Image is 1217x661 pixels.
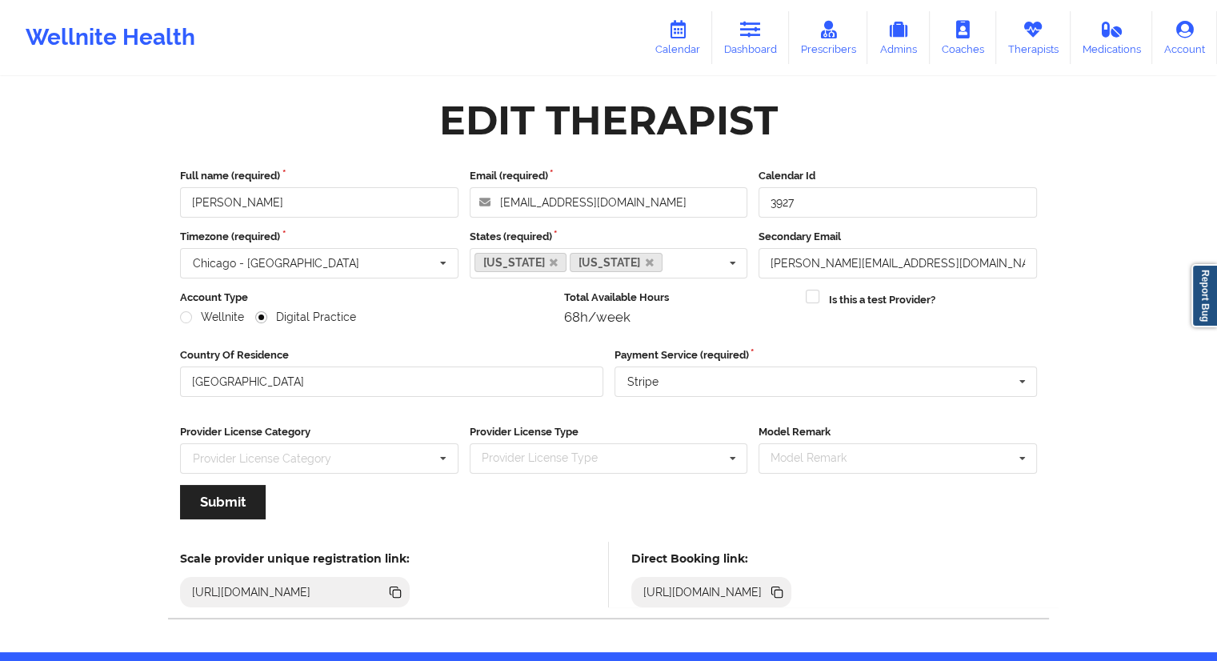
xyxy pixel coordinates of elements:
label: Timezone (required) [180,229,458,245]
label: Full name (required) [180,168,458,184]
div: Model Remark [767,449,870,467]
h5: Direct Booking link: [631,551,792,566]
a: [US_STATE] [474,253,567,272]
a: Prescribers [789,11,868,64]
div: Stripe [627,376,659,387]
label: Wellnite [180,310,244,324]
a: Report Bug [1191,264,1217,327]
label: Total Available Hours [564,290,795,306]
label: Payment Service (required) [615,347,1038,363]
a: Dashboard [712,11,789,64]
label: Email (required) [470,168,748,184]
label: Model Remark [759,424,1037,440]
a: Medications [1071,11,1153,64]
input: Email address [470,187,748,218]
a: Calendar [643,11,712,64]
label: Account Type [180,290,553,306]
label: Is this a test Provider? [829,292,935,308]
div: Provider License Category [193,453,331,464]
a: [US_STATE] [570,253,663,272]
label: Provider License Category [180,424,458,440]
button: Submit [180,485,266,519]
a: Therapists [996,11,1071,64]
h5: Scale provider unique registration link: [180,551,410,566]
div: Chicago - [GEOGRAPHIC_DATA] [193,258,359,269]
a: Account [1152,11,1217,64]
div: 68h/week [564,309,795,325]
label: Provider License Type [470,424,748,440]
div: [URL][DOMAIN_NAME] [637,584,769,600]
label: States (required) [470,229,748,245]
label: Country Of Residence [180,347,603,363]
label: Digital Practice [255,310,356,324]
a: Coaches [930,11,996,64]
label: Secondary Email [759,229,1037,245]
input: Email [759,248,1037,278]
div: [URL][DOMAIN_NAME] [186,584,318,600]
a: Admins [867,11,930,64]
input: Full name [180,187,458,218]
div: Provider License Type [478,449,621,467]
label: Calendar Id [759,168,1037,184]
input: Calendar Id [759,187,1037,218]
div: Edit Therapist [439,95,778,146]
